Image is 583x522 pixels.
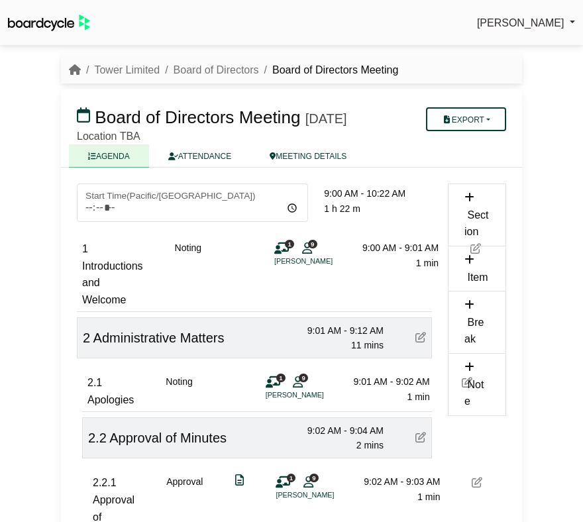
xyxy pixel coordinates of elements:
span: Introductions and Welcome [82,260,143,305]
div: Noting [166,374,192,408]
span: 11 mins [351,340,384,350]
div: 9:01 AM - 9:02 AM [337,374,430,389]
a: ATTENDANCE [149,144,250,168]
span: Location TBA [77,130,140,142]
span: Break [464,317,484,345]
span: [PERSON_NAME] [477,17,564,28]
span: 1 min [417,492,440,502]
span: 1 h 22 m [324,203,360,214]
span: Section [464,209,488,238]
nav: breadcrumb [69,62,398,79]
span: 9 [308,240,317,248]
span: 2.2.1 [93,477,117,488]
a: Board of Directors [174,64,259,76]
span: 9 [299,374,308,382]
span: Item [467,272,488,283]
a: [PERSON_NAME] [477,15,575,32]
li: Board of Directors Meeting [259,62,399,79]
div: Noting [175,240,201,308]
span: Approval of Minutes [109,431,227,445]
li: [PERSON_NAME] [274,256,374,267]
a: MEETING DETAILS [250,144,366,168]
li: [PERSON_NAME] [266,390,365,401]
a: Tower Limited [94,64,160,76]
img: BoardcycleBlackGreen-aaafeed430059cb809a45853b8cf6d952af9d84e6e89e1f1685b34bfd5cb7d64.svg [8,15,90,31]
span: 2.2 [88,431,107,445]
button: Export [426,107,506,131]
span: 1 [287,474,296,482]
span: 2 mins [356,440,384,450]
span: Board of Directors Meeting [95,107,300,127]
span: 1 [82,243,88,254]
div: 9:02 AM - 9:03 AM [347,474,440,489]
span: 1 min [416,258,439,268]
div: 9:01 AM - 9:12 AM [291,323,384,338]
li: [PERSON_NAME] [276,490,375,501]
span: 9 [309,474,319,482]
span: 1 min [407,391,430,402]
span: Administrative Matters [93,331,225,345]
span: 2 [83,331,90,345]
span: 1 [276,374,286,382]
div: 9:00 AM - 9:01 AM [346,240,439,255]
span: Apologies [87,394,134,405]
span: 1 [285,240,294,248]
span: 2.1 [87,377,102,388]
span: Note [464,379,484,407]
a: AGENDA [69,144,149,168]
div: 9:00 AM - 10:22 AM [324,186,432,201]
div: 9:02 AM - 9:04 AM [291,423,384,438]
div: [DATE] [305,111,347,127]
